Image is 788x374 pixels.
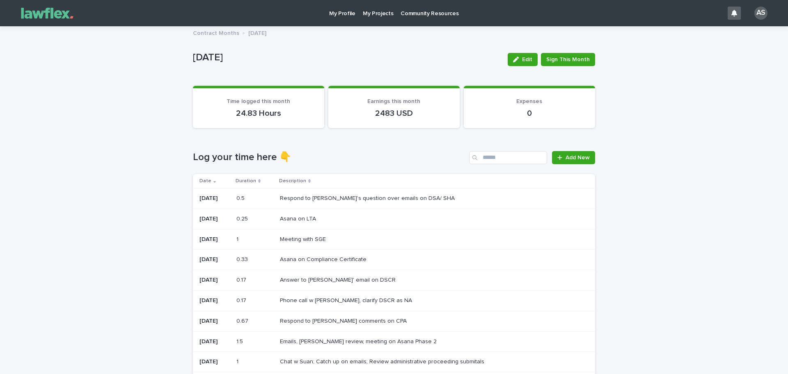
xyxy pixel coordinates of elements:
[193,209,595,229] tr: [DATE]0.250.25 Asana on LTAAsana on LTA
[193,311,595,331] tr: [DATE]0.670.67 Respond to [PERSON_NAME] comments on CPARespond to [PERSON_NAME] comments on CPA
[566,155,590,161] span: Add New
[279,177,306,186] p: Description
[474,108,585,118] p: 0
[280,275,397,284] p: Answer to [PERSON_NAME]' email on DSCR
[199,297,230,304] p: [DATE]
[199,195,230,202] p: [DATE]
[280,255,368,263] p: Asana on Compliance Certificate
[199,177,211,186] p: Date
[16,5,78,21] img: Gnvw4qrBSHOAfo8VMhG6
[199,358,230,365] p: [DATE]
[248,28,266,37] p: [DATE]
[193,270,595,291] tr: [DATE]0.170.17 Answer to [PERSON_NAME]' email on DSCRAnswer to [PERSON_NAME]' email on DSCR
[280,357,486,365] p: Chat w Suan; Catch up on emails; Review administrative proceeding submitals
[236,296,248,304] p: 0.17
[516,99,542,104] span: Expenses
[280,214,318,223] p: Asana on LTA
[193,188,595,209] tr: [DATE]0.50.5 Respond to [PERSON_NAME]'s question over emails on DSA/ SHARespond to [PERSON_NAME]'...
[236,255,250,263] p: 0.33
[236,193,246,202] p: 0.5
[508,53,538,66] button: Edit
[236,177,256,186] p: Duration
[193,28,239,37] p: Contract Months
[193,52,501,64] p: [DATE]
[236,214,250,223] p: 0.25
[193,331,595,352] tr: [DATE]1.51.5 Emails, [PERSON_NAME] review, meeting on Asana Phase 2Emails, [PERSON_NAME] review, ...
[236,316,250,325] p: 0.67
[338,108,450,118] p: 2483 USD
[552,151,595,164] a: Add New
[280,316,408,325] p: Respond to [PERSON_NAME] comments on CPA
[522,57,532,62] span: Edit
[280,234,328,243] p: Meeting with SGE
[199,277,230,284] p: [DATE]
[280,337,438,345] p: Emails, [PERSON_NAME] review, meeting on Asana Phase 2
[236,337,245,345] p: 1.5
[754,7,767,20] div: AS
[280,296,414,304] p: Phone call w [PERSON_NAME], clarify DSCR as NA
[236,234,240,243] p: 1
[193,229,595,250] tr: [DATE]11 Meeting with SGEMeeting with SGE
[193,250,595,270] tr: [DATE]0.330.33 Asana on Compliance CertificateAsana on Compliance Certificate
[193,151,466,163] h1: Log your time here 👇
[199,216,230,223] p: [DATE]
[546,55,590,64] span: Sign This Month
[541,53,595,66] button: Sign This Month
[367,99,420,104] span: Earnings this month
[236,357,240,365] p: 1
[199,256,230,263] p: [DATE]
[227,99,290,104] span: Time logged this month
[469,151,547,164] input: Search
[203,108,314,118] p: 24.83 Hours
[199,338,230,345] p: [DATE]
[199,236,230,243] p: [DATE]
[280,193,456,202] p: Respond to [PERSON_NAME]'s question over emails on DSA/ SHA
[199,318,230,325] p: [DATE]
[193,352,595,372] tr: [DATE]11 Chat w Suan; Catch up on emails; Review administrative proceeding submitalsChat w Suan; ...
[236,275,248,284] p: 0.17
[193,290,595,311] tr: [DATE]0.170.17 Phone call w [PERSON_NAME], clarify DSCR as NAPhone call w [PERSON_NAME], clarify ...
